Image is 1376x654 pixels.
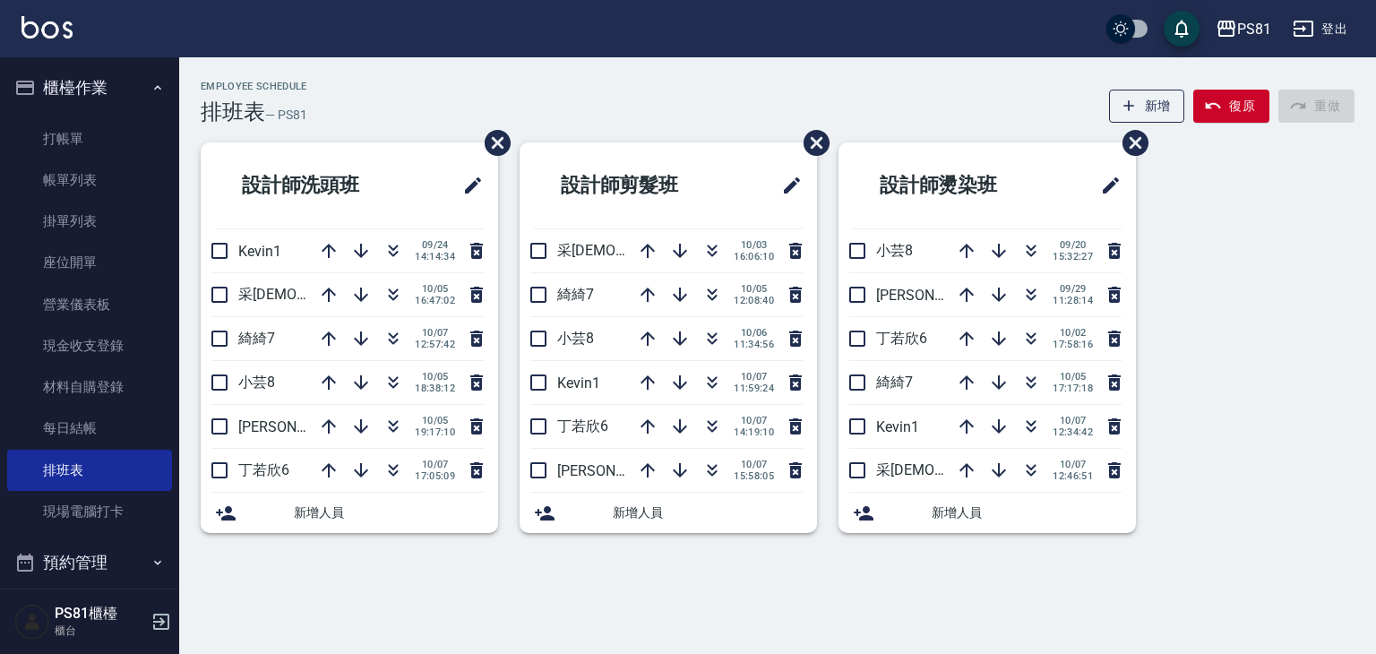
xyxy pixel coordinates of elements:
span: 綺綺7 [876,374,913,391]
span: 10/07 [734,371,774,383]
a: 帳單列表 [7,159,172,201]
button: 登出 [1286,13,1354,46]
span: 新增人員 [932,503,1122,522]
span: 11:34:56 [734,339,774,350]
div: 新增人員 [520,493,817,533]
span: 10/05 [1053,371,1093,383]
span: 采[DEMOGRAPHIC_DATA]2 [876,461,1046,478]
span: 新增人員 [613,503,803,522]
span: 綺綺7 [557,286,594,303]
span: 19:17:10 [415,426,455,438]
a: 掛單列表 [7,201,172,242]
span: 12:08:40 [734,295,774,306]
span: Kevin1 [876,418,919,435]
span: 10/07 [1053,415,1093,426]
h2: 設計師燙染班 [853,153,1056,218]
button: 預約管理 [7,539,172,586]
span: 14:19:10 [734,426,774,438]
h6: — PS81 [265,106,307,125]
span: 新增人員 [294,503,484,522]
span: 丁若欣6 [876,330,927,347]
h2: 設計師洗頭班 [215,153,418,218]
div: PS81 [1237,18,1271,40]
span: 10/03 [734,239,774,251]
span: 丁若欣6 [557,417,608,435]
span: 09/29 [1053,283,1093,295]
button: 新增 [1109,90,1185,123]
img: Logo [21,16,73,39]
span: 修改班表的標題 [770,164,803,207]
span: 11:59:24 [734,383,774,394]
span: 10/07 [415,459,455,470]
span: 小芸8 [876,242,913,259]
span: 15:32:27 [1053,251,1093,262]
span: 10/07 [734,415,774,426]
h2: 設計師剪髮班 [534,153,737,218]
h3: 排班表 [201,99,265,125]
span: 09/24 [415,239,455,251]
span: 刪除班表 [790,116,832,169]
span: 11:28:14 [1053,295,1093,306]
span: 10/07 [415,327,455,339]
span: 17:58:16 [1053,339,1093,350]
span: 刪除班表 [1109,116,1151,169]
button: PS81 [1208,11,1278,47]
span: 綺綺7 [238,330,275,347]
span: 10/05 [415,371,455,383]
button: save [1164,11,1200,47]
button: 報表及分析 [7,586,172,632]
a: 每日結帳 [7,408,172,449]
span: 刪除班表 [471,116,513,169]
span: 12:46:51 [1053,470,1093,482]
span: 10/07 [734,459,774,470]
a: 現金收支登錄 [7,325,172,366]
span: Kevin1 [238,243,281,260]
h5: PS81櫃檯 [55,605,146,623]
span: 17:05:09 [415,470,455,482]
a: 營業儀表板 [7,284,172,325]
span: 采[DEMOGRAPHIC_DATA]2 [557,242,727,259]
span: 14:14:34 [415,251,455,262]
span: 10/06 [734,327,774,339]
a: 座位開單 [7,242,172,283]
a: 打帳單 [7,118,172,159]
span: Kevin1 [557,374,600,392]
span: [PERSON_NAME]3 [557,462,673,479]
span: [PERSON_NAME]3 [238,418,354,435]
span: 丁若欣6 [238,461,289,478]
a: 現場電腦打卡 [7,491,172,532]
span: 10/05 [734,283,774,295]
a: 材料自購登錄 [7,366,172,408]
h2: Employee Schedule [201,81,307,92]
span: 10/05 [415,283,455,295]
img: Person [14,604,50,640]
button: 櫃檯作業 [7,65,172,111]
span: 小芸8 [238,374,275,391]
span: 15:58:05 [734,470,774,482]
span: [PERSON_NAME]3 [876,287,992,304]
span: 修改班表的標題 [1089,164,1122,207]
span: 12:57:42 [415,339,455,350]
span: 修改班表的標題 [451,164,484,207]
span: 16:47:02 [415,295,455,306]
span: 采[DEMOGRAPHIC_DATA]2 [238,286,408,303]
span: 10/02 [1053,327,1093,339]
button: 復原 [1193,90,1269,123]
p: 櫃台 [55,623,146,639]
span: 小芸8 [557,330,594,347]
span: 18:38:12 [415,383,455,394]
div: 新增人員 [838,493,1136,533]
span: 17:17:18 [1053,383,1093,394]
span: 09/20 [1053,239,1093,251]
span: 10/07 [1053,459,1093,470]
a: 排班表 [7,450,172,491]
span: 16:06:10 [734,251,774,262]
div: 新增人員 [201,493,498,533]
span: 12:34:42 [1053,426,1093,438]
span: 10/05 [415,415,455,426]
